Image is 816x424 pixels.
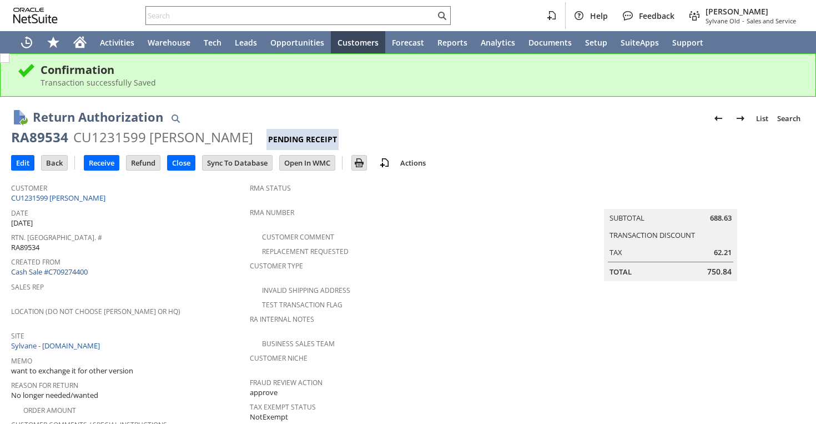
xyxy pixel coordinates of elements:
[528,37,572,48] span: Documents
[280,156,335,170] input: Open In WMC
[235,37,257,48] span: Leads
[437,37,467,48] span: Reports
[672,37,703,48] span: Support
[610,230,695,240] a: Transaction Discount
[168,156,195,170] input: Close
[266,129,339,150] div: Pending Receipt
[734,112,747,125] img: Next
[40,31,67,53] div: Shortcuts
[250,387,278,398] span: approve
[11,390,98,401] span: No longer needed/wanted
[270,37,324,48] span: Opportunities
[262,247,349,256] a: Replacement Requested
[67,31,93,53] a: Home
[148,37,190,48] span: Warehouse
[590,11,608,21] span: Help
[11,218,33,228] span: [DATE]
[250,208,294,217] a: RMA Number
[20,36,33,49] svg: Recent Records
[706,6,796,17] span: [PERSON_NAME]
[146,9,435,22] input: Search
[127,156,160,170] input: Refund
[228,31,264,53] a: Leads
[262,232,334,242] a: Customer Comment
[431,31,474,53] a: Reports
[639,11,674,21] span: Feedback
[42,156,67,170] input: Back
[614,31,666,53] a: SuiteApps
[262,286,350,295] a: Invalid Shipping Address
[250,315,314,324] a: RA Internal Notes
[250,183,291,193] a: RMA Status
[204,37,221,48] span: Tech
[385,31,431,53] a: Forecast
[352,156,366,169] img: Print
[100,37,134,48] span: Activities
[11,341,103,351] a: Sylvane - [DOMAIN_NAME]
[264,31,331,53] a: Opportunities
[250,378,323,387] a: Fraud Review Action
[481,37,515,48] span: Analytics
[474,31,522,53] a: Analytics
[250,412,288,422] span: NotExempt
[747,17,796,25] span: Sales and Service
[604,191,737,209] caption: Summary
[41,77,799,88] div: Transaction successfully Saved
[396,158,430,168] a: Actions
[331,31,385,53] a: Customers
[435,9,449,22] svg: Search
[773,109,805,127] a: Search
[11,267,88,277] a: Cash Sale #C709274400
[13,31,40,53] a: Recent Records
[585,37,607,48] span: Setup
[73,128,253,146] div: CU1231599 [PERSON_NAME]
[378,156,391,169] img: add-record.svg
[262,339,335,348] a: Business Sales Team
[41,62,799,77] div: Confirmation
[11,183,47,193] a: Customer
[714,247,732,258] span: 62.21
[262,300,342,310] a: Test Transaction Flag
[11,331,24,341] a: Site
[11,233,102,242] a: Rtn. [GEOGRAPHIC_DATA]. #
[11,193,108,203] a: CU1231599 [PERSON_NAME]
[250,402,316,412] a: Tax Exempt Status
[11,257,61,267] a: Created From
[250,353,308,363] a: Customer Niche
[84,156,119,170] input: Receive
[706,17,740,25] span: Sylvane Old
[203,156,272,170] input: Sync To Database
[197,31,228,53] a: Tech
[742,17,744,25] span: -
[712,112,725,125] img: Previous
[752,109,773,127] a: List
[578,31,614,53] a: Setup
[392,37,424,48] span: Forecast
[610,267,632,277] a: Total
[13,8,58,23] svg: logo
[610,213,644,223] a: Subtotal
[11,307,180,316] a: Location (Do Not Choose [PERSON_NAME] or HQ)
[93,31,141,53] a: Activities
[73,36,87,49] svg: Home
[621,37,659,48] span: SuiteApps
[522,31,578,53] a: Documents
[169,112,182,125] img: Quick Find
[610,247,622,257] a: Tax
[141,31,197,53] a: Warehouse
[707,266,732,277] span: 750.84
[12,156,34,170] input: Edit
[710,213,732,223] span: 688.63
[338,37,379,48] span: Customers
[11,282,44,292] a: Sales Rep
[33,108,163,126] h1: Return Authorization
[23,406,76,415] a: Order Amount
[11,381,78,390] a: Reason For Return
[250,261,303,271] a: Customer Type
[11,356,32,366] a: Memo
[11,366,133,376] span: want to exchange it for other version
[11,128,68,146] div: RA89534
[352,156,366,170] input: Print
[47,36,60,49] svg: Shortcuts
[11,208,28,218] a: Date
